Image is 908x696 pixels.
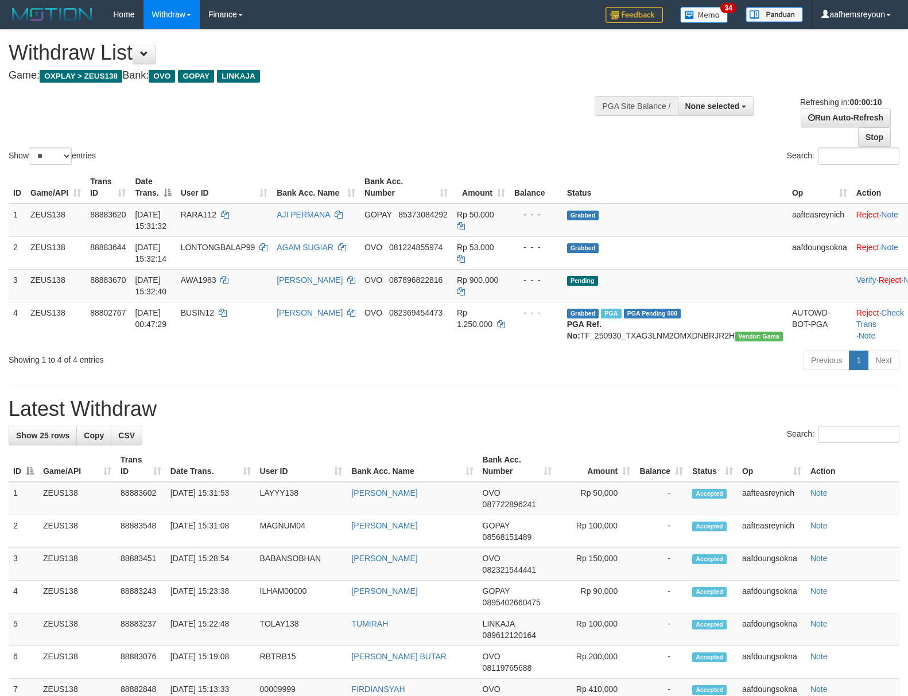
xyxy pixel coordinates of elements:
[457,275,498,285] span: Rp 900.000
[181,308,214,317] span: BUSIN12
[678,96,754,116] button: None selected
[135,243,166,263] span: [DATE] 15:32:14
[868,351,899,370] a: Next
[483,652,500,661] span: OVO
[398,210,448,219] span: Copy 85373084292 to clipboard
[692,554,727,564] span: Accepted
[635,482,688,515] td: -
[800,98,882,107] span: Refreshing in:
[606,7,663,23] img: Feedback.jpg
[483,663,532,672] span: Copy 08119765688 to clipboard
[86,171,130,204] th: Trans ID: activate to sort column ascending
[26,269,86,302] td: ZEUS138
[116,613,166,646] td: 88883237
[720,3,736,13] span: 34
[38,581,116,613] td: ZEUS138
[483,532,532,542] span: Copy 08568151489 to clipboard
[26,302,86,346] td: ZEUS138
[738,581,806,613] td: aafdoungsokna
[556,613,635,646] td: Rp 100,000
[810,488,828,497] a: Note
[514,307,558,318] div: - - -
[849,351,868,370] a: 1
[364,210,391,219] span: GOPAY
[735,332,783,341] span: Vendor URL: https://trx31.1velocity.biz
[483,565,536,574] span: Copy 082321544441 to clipboard
[116,449,166,482] th: Trans ID: activate to sort column ascending
[635,581,688,613] td: -
[746,7,803,22] img: panduan.png
[510,171,562,204] th: Balance
[806,449,899,482] th: Action
[787,302,852,346] td: AUTOWD-BOT-PGA
[111,426,142,445] a: CSV
[635,515,688,548] td: -
[26,171,86,204] th: Game/API: activate to sort column ascending
[90,308,126,317] span: 88802767
[255,548,347,581] td: BABANSOBHAN
[856,210,879,219] a: Reject
[26,204,86,237] td: ZEUS138
[452,171,510,204] th: Amount: activate to sort column ascending
[680,7,728,23] img: Button%20Memo.svg
[272,171,360,204] th: Bank Acc. Name: activate to sort column ascending
[514,274,558,286] div: - - -
[9,426,77,445] a: Show 25 rows
[787,236,852,269] td: aafdoungsokna
[277,243,333,252] a: AGAM SUGIAR
[556,482,635,515] td: Rp 50,000
[118,431,135,440] span: CSV
[514,209,558,220] div: - - -
[351,586,417,596] a: [PERSON_NAME]
[40,70,122,83] span: OXPLAY > ZEUS138
[135,275,166,296] span: [DATE] 15:32:40
[567,243,599,253] span: Grabbed
[178,70,214,83] span: GOPAY
[255,613,347,646] td: TOLAY138
[364,308,382,317] span: OVO
[9,581,38,613] td: 4
[351,652,446,661] a: [PERSON_NAME] BUTAR
[9,269,26,302] td: 3
[9,613,38,646] td: 5
[166,515,255,548] td: [DATE] 15:31:08
[457,210,494,219] span: Rp 50.000
[879,275,902,285] a: Reject
[804,351,849,370] a: Previous
[116,482,166,515] td: 88883602
[255,449,347,482] th: User ID: activate to sort column ascending
[635,548,688,581] td: -
[351,488,417,497] a: [PERSON_NAME]
[483,488,500,497] span: OVO
[255,482,347,515] td: LAYYY138
[389,275,443,285] span: Copy 087896822816 to clipboard
[166,449,255,482] th: Date Trans.: activate to sort column ascending
[738,482,806,515] td: aafteasreynich
[483,500,536,509] span: Copy 087722896241 to clipboard
[856,308,879,317] a: Reject
[635,646,688,679] td: -
[166,482,255,515] td: [DATE] 15:31:53
[277,210,330,219] a: AJI PERMANA
[635,613,688,646] td: -
[849,98,882,107] strong: 00:00:10
[90,275,126,285] span: 88883670
[166,613,255,646] td: [DATE] 15:22:48
[567,211,599,220] span: Grabbed
[9,482,38,515] td: 1
[881,210,898,219] a: Note
[29,147,72,165] select: Showentries
[130,171,176,204] th: Date Trans.: activate to sort column descending
[483,554,500,563] span: OVO
[255,581,347,613] td: ILHAM00000
[556,449,635,482] th: Amount: activate to sort column ascending
[9,171,26,204] th: ID
[9,646,38,679] td: 6
[483,586,510,596] span: GOPAY
[90,210,126,219] span: 88883620
[457,308,492,329] span: Rp 1.250.000
[76,426,111,445] a: Copy
[38,515,116,548] td: ZEUS138
[567,309,599,318] span: Grabbed
[787,204,852,237] td: aafteasreynich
